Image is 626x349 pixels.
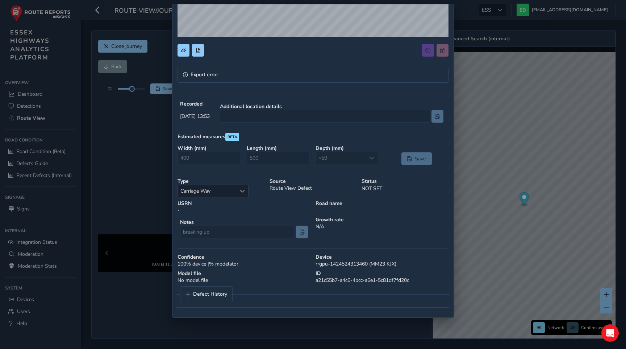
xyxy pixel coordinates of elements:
span: Defect History [193,292,227,297]
div: rrgpu-1424524313460 (MM23 KJX) [313,251,451,270]
strong: Confidence [178,254,310,260]
strong: Growth rate [316,216,448,223]
span: Carriage Way [178,185,236,197]
span: BETA [228,134,237,140]
p: NOT SET [362,185,448,192]
strong: Road name [316,200,448,207]
div: Route View Defect [267,175,359,200]
strong: Depth ( mm ) [316,145,379,152]
span: [DATE] 13:53 [180,113,210,120]
strong: USRN [178,200,310,207]
a: Defect History [180,287,232,302]
strong: Recorded [180,100,210,107]
div: a21c55b7-a4c6-4bcc-a6e1-5c81df7fd20c [313,267,451,286]
span: Export error [191,72,218,77]
div: Select a type [236,185,248,197]
strong: Model file [178,270,310,277]
div: - [175,197,313,216]
div: N/A [313,214,451,243]
strong: Type [178,178,264,185]
strong: Notes [180,219,308,226]
a: Expand [178,67,448,83]
strong: Width ( mm ) [178,145,241,152]
strong: Status [362,178,448,185]
strong: Device [316,254,448,260]
div: 100 % device | % modelator [175,251,313,270]
strong: Source [270,178,356,185]
strong: ID [316,270,448,277]
div: Open Intercom Messenger [601,324,619,342]
strong: Length ( mm ) [247,145,310,152]
strong: Additional location details [220,103,443,110]
strong: Estimated measures [178,133,225,140]
div: No model file [175,267,313,286]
